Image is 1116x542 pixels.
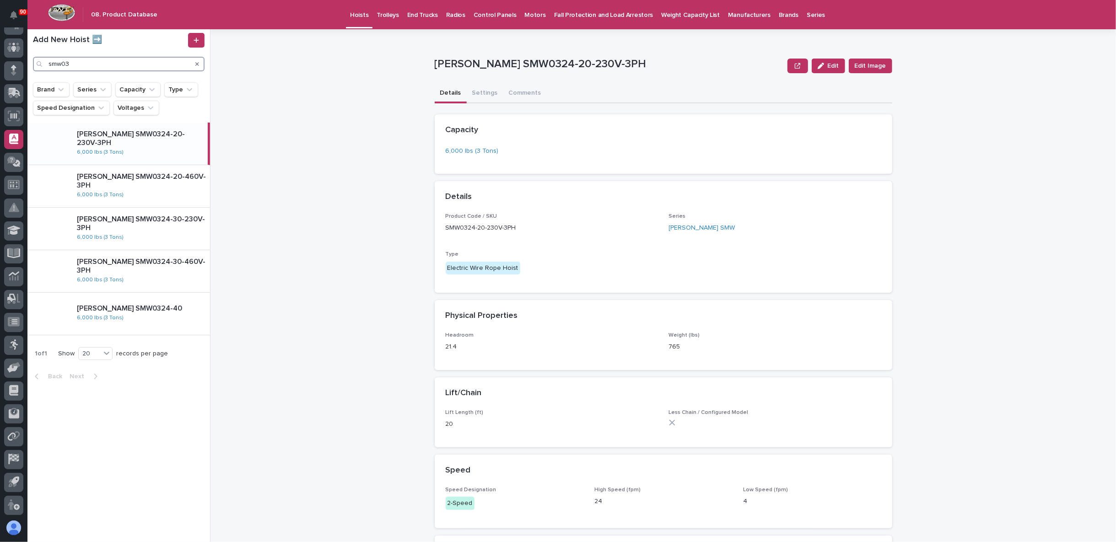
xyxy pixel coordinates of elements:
[594,487,641,493] span: High Speed (fpm)
[446,223,658,233] p: SMW0324-20-230V-3PH
[77,130,204,147] p: [PERSON_NAME] SMW0324-20-230V-3PH
[77,172,206,190] p: [PERSON_NAME] SMW0324-20-460V-3PH
[446,214,497,219] span: Product Code / SKU
[435,58,784,71] p: [PERSON_NAME] SMW0324-20-230V-3PH
[446,146,499,156] a: 6,000 lbs (3 Tons)
[27,343,54,365] p: 1 of 1
[828,63,839,69] span: Edit
[446,487,496,493] span: Speed Designation
[77,277,124,283] a: 6,000 lbs (3 Tons)
[77,149,124,156] a: 6,000 lbs (3 Tons)
[27,250,210,293] a: [PERSON_NAME] SMW0324-30-460V-3PH6,000 lbs (3 Tons)
[594,497,732,506] p: 24
[70,373,90,380] span: Next
[4,5,23,25] button: Notifications
[77,234,124,241] a: 6,000 lbs (3 Tons)
[27,208,210,250] a: [PERSON_NAME] SMW0324-30-230V-3PH6,000 lbs (3 Tons)
[73,82,112,97] button: Series
[116,350,168,358] p: records per page
[115,82,161,97] button: Capacity
[669,410,749,415] span: Less Chain / Configured Model
[43,373,62,380] span: Back
[669,342,881,352] p: 765
[33,35,186,45] h1: Add New Hoist ➡️
[66,372,105,381] button: Next
[4,518,23,537] button: users-avatar
[849,59,892,73] button: Edit Image
[20,9,26,15] p: 90
[446,342,658,352] p: 21.4
[435,84,467,103] button: Details
[27,123,210,165] a: [PERSON_NAME] SMW0324-20-230V-3PH6,000 lbs (3 Tons)
[113,101,159,115] button: Voltages
[27,372,66,381] button: Back
[446,125,479,135] h2: Capacity
[669,223,735,233] a: [PERSON_NAME] SMW
[77,304,206,313] p: [PERSON_NAME] SMW0324-40
[446,419,658,429] p: 20
[33,101,110,115] button: Speed Designation
[669,214,686,219] span: Series
[743,497,881,506] p: 4
[446,311,518,321] h2: Physical Properties
[77,315,124,321] a: 6,000 lbs (3 Tons)
[812,59,845,73] button: Edit
[446,388,482,398] h2: Lift/Chain
[164,82,198,97] button: Type
[467,84,503,103] button: Settings
[79,349,101,359] div: 20
[91,11,157,19] h2: 08. Product Database
[58,350,75,358] p: Show
[77,215,206,232] p: [PERSON_NAME] SMW0324-30-230V-3PH
[669,333,700,338] span: Weight (lbs)
[855,61,886,70] span: Edit Image
[446,252,459,257] span: Type
[446,466,471,476] h2: Speed
[446,333,474,338] span: Headroom
[27,165,210,208] a: [PERSON_NAME] SMW0324-20-460V-3PH6,000 lbs (3 Tons)
[743,487,788,493] span: Low Speed (fpm)
[27,293,210,335] a: [PERSON_NAME] SMW0324-406,000 lbs (3 Tons)
[77,192,124,198] a: 6,000 lbs (3 Tons)
[33,57,205,71] input: Search
[446,262,520,275] div: Electric Wire Rope Hoist
[48,4,75,21] img: Workspace Logo
[33,82,70,97] button: Brand
[446,410,484,415] span: Lift Length (ft)
[446,497,474,510] div: 2-Speed
[11,11,23,26] div: Notifications90
[446,192,472,202] h2: Details
[503,84,547,103] button: Comments
[77,258,206,275] p: [PERSON_NAME] SMW0324-30-460V-3PH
